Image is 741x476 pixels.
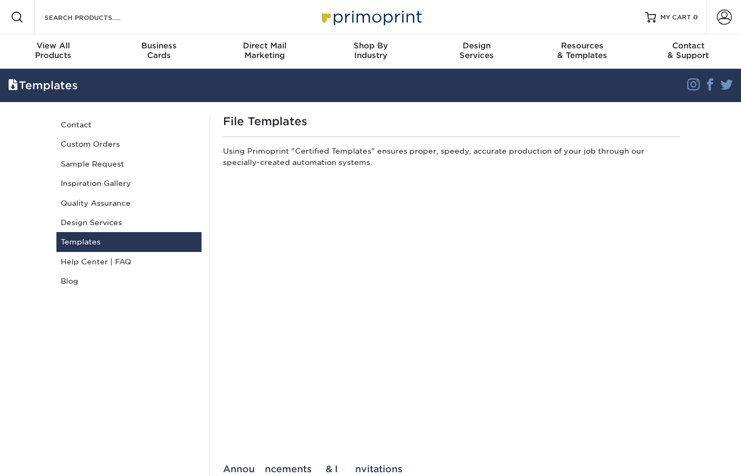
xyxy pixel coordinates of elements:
[529,41,635,51] span: Resources
[635,41,741,60] div: & Support
[529,41,635,60] div: & Templates
[423,41,529,60] div: Services
[635,41,741,51] span: Contact
[56,115,202,134] a: Contact
[318,41,423,51] span: Shop By
[318,41,423,60] div: Industry
[56,252,202,271] a: Help Center | FAQ
[212,41,318,51] span: Direct Mail
[56,134,202,154] a: Custom Orders
[56,232,202,251] a: Templates
[423,34,529,69] a: DesignServices
[56,271,202,291] a: Blog
[56,174,202,193] a: Inspiration Gallery
[44,11,148,24] input: SEARCH PRODUCTS.....
[56,193,202,213] a: Quality Assurance
[693,13,698,21] span: 0
[223,115,680,128] h1: File Templates
[3,443,91,472] iframe: Google Customer Reviews
[223,464,680,474] div: Announcements & Invitations
[106,41,212,51] span: Business
[317,5,425,28] img: Primoprint
[106,41,212,60] div: Cards
[635,34,741,69] a: Contact& Support
[212,34,318,69] a: Direct MailMarketing
[223,146,680,172] p: Using Primoprint "Certified Templates" ensures proper, speedy, accurate production of your job th...
[660,13,691,22] span: MY CART
[56,154,202,174] a: Sample Request
[212,41,318,60] div: Marketing
[56,213,202,232] a: Design Services
[529,34,635,69] a: Resources& Templates
[106,34,212,69] a: BusinessCards
[318,34,423,69] a: Shop ByIndustry
[423,41,529,51] span: Design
